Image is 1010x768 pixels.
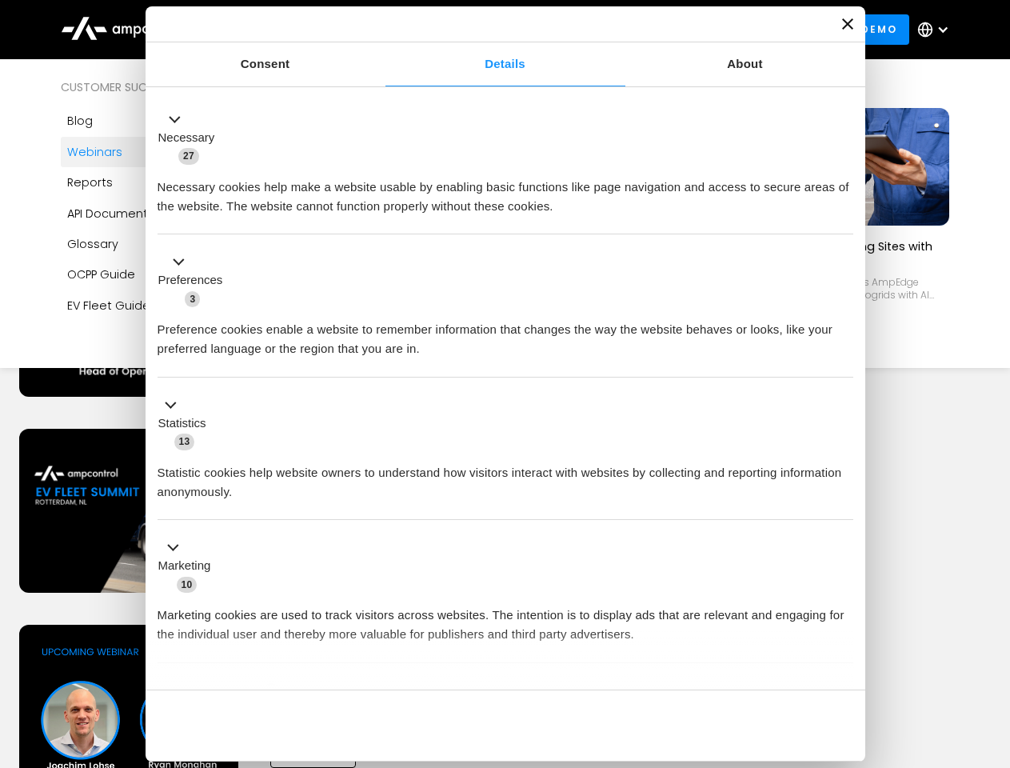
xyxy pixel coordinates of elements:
div: Necessary cookies help make a website usable by enabling basic functions like page navigation and... [158,166,853,216]
a: About [625,42,865,86]
label: Preferences [158,271,223,290]
a: EV Fleet Guide [61,290,259,321]
div: API Documentation [67,205,178,222]
span: 27 [178,148,199,164]
label: Statistics [158,414,206,433]
div: Preference cookies enable a website to remember information that changes the way the website beha... [158,308,853,358]
label: Marketing [158,557,211,575]
div: Webinars [67,143,122,161]
a: OCPP Guide [61,259,259,290]
span: 10 [177,577,198,593]
a: Blog [61,106,259,136]
a: Reports [61,167,259,198]
button: Okay [623,702,852,749]
button: Statistics (13) [158,395,216,451]
a: API Documentation [61,198,259,229]
button: Preferences (3) [158,253,233,309]
a: Consent [146,42,385,86]
div: Glossary [67,235,118,253]
label: Necessary [158,129,215,147]
button: Close banner [842,18,853,30]
button: Unclassified (2) [158,681,289,701]
a: Details [385,42,625,86]
div: Blog [67,112,93,130]
a: Glossary [61,229,259,259]
button: Necessary (27) [158,110,225,166]
div: EV Fleet Guide [67,297,150,314]
div: OCPP Guide [67,266,135,283]
span: 13 [174,434,195,450]
div: Marketing cookies are used to track visitors across websites. The intention is to display ads tha... [158,594,853,644]
div: Statistic cookies help website owners to understand how visitors interact with websites by collec... [158,451,853,502]
button: Marketing (10) [158,538,221,594]
div: Reports [67,174,113,191]
a: Webinars [61,137,259,167]
div: Customer success [61,78,259,96]
span: 3 [185,291,200,307]
span: 2 [264,683,279,699]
